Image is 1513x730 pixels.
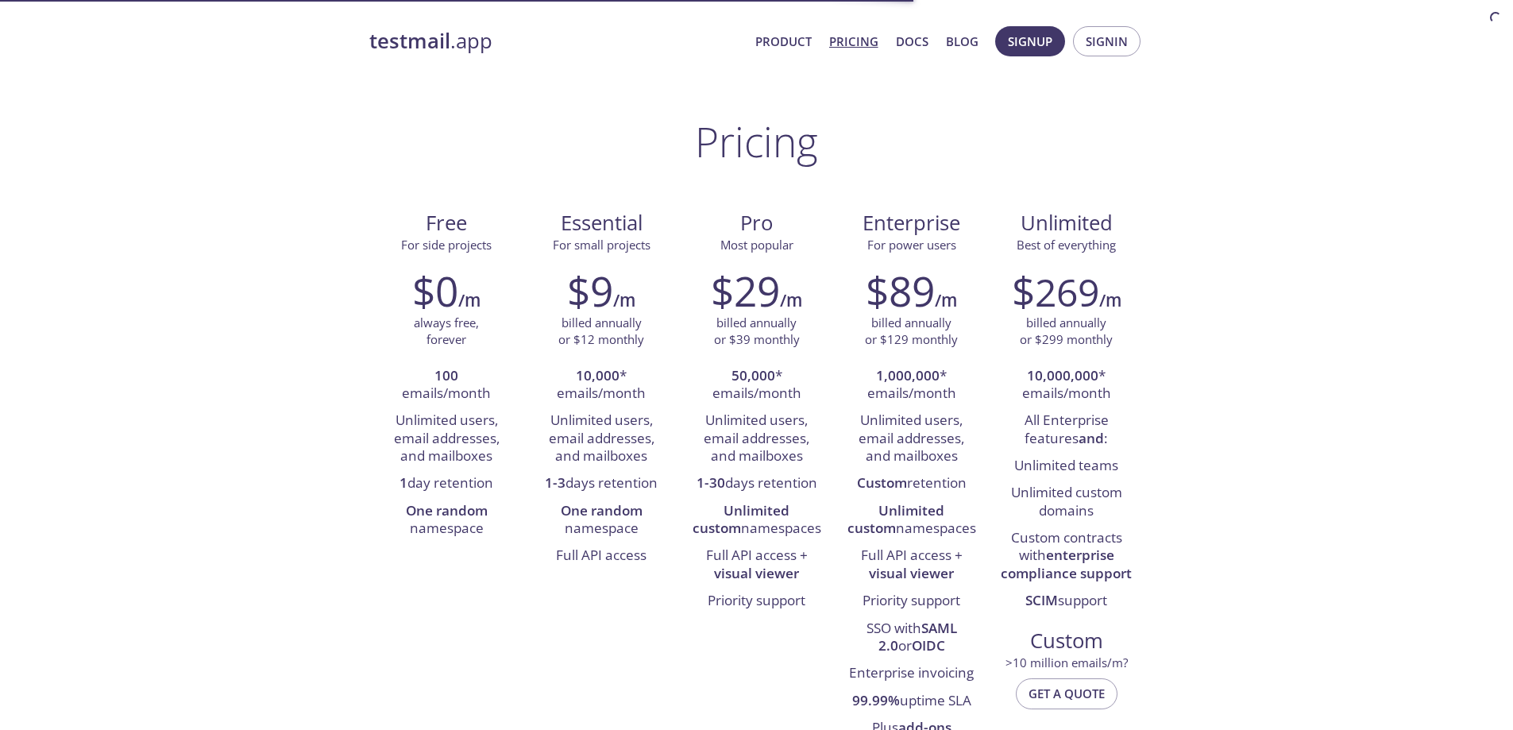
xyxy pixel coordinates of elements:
li: Unlimited teams [1001,453,1132,480]
strong: One random [561,501,643,519]
li: * emails/month [691,363,822,408]
h6: /m [1099,287,1121,314]
h6: /m [780,287,802,314]
strong: and [1079,429,1104,447]
li: namespace [381,498,512,543]
h6: /m [613,287,635,314]
a: Blog [946,31,978,52]
span: Essential [537,210,666,237]
a: testmail.app [369,28,743,55]
li: * emails/month [846,363,977,408]
h2: $9 [567,267,613,315]
strong: Unlimited custom [847,501,945,537]
strong: 10,000,000 [1027,366,1098,384]
a: Pricing [829,31,878,52]
li: Unlimited users, email addresses, and mailboxes [846,407,977,470]
strong: 10,000 [576,366,619,384]
p: always free, forever [414,315,479,349]
li: day retention [381,470,512,497]
p: billed annually or $39 monthly [714,315,800,349]
li: Enterprise invoicing [846,660,977,687]
strong: Unlimited custom [693,501,790,537]
p: billed annually or $12 monthly [558,315,644,349]
li: All Enterprise features : [1001,407,1132,453]
span: Enterprise [847,210,976,237]
strong: visual viewer [869,564,954,582]
h2: $89 [866,267,935,315]
li: uptime SLA [846,688,977,715]
strong: 1-3 [545,473,565,492]
strong: 99.99% [852,691,900,709]
h2: $29 [711,267,780,315]
li: SSO with or [846,616,977,661]
button: Signin [1073,26,1141,56]
li: Custom contracts with [1001,525,1132,588]
span: Unlimited [1021,209,1113,237]
span: Best of everything [1017,237,1116,253]
p: billed annually or $129 monthly [865,315,958,349]
span: Signup [1008,31,1052,52]
p: billed annually or $299 monthly [1020,315,1113,349]
h2: $0 [412,267,458,315]
li: Full API access + [691,543,822,588]
a: Docs [896,31,928,52]
strong: OIDC [912,636,945,655]
li: namespace [536,498,667,543]
a: Product [755,31,812,52]
button: Signup [995,26,1065,56]
span: For small projects [553,237,650,253]
li: emails/month [381,363,512,408]
li: days retention [691,470,822,497]
h2: $ [1012,267,1099,315]
li: days retention [536,470,667,497]
span: Custom [1002,628,1131,655]
li: support [1001,588,1132,615]
li: retention [846,470,977,497]
strong: SAML 2.0 [878,619,957,655]
h6: /m [935,287,957,314]
span: For side projects [401,237,492,253]
li: Priority support [691,588,822,615]
span: > 10 million emails/m? [1005,655,1128,670]
span: Get a quote [1029,683,1105,704]
li: Full API access + [846,543,977,588]
span: Most popular [720,237,793,253]
span: Free [382,210,511,237]
strong: enterprise compliance support [1001,546,1132,581]
li: * emails/month [536,363,667,408]
span: Signin [1086,31,1128,52]
li: Priority support [846,588,977,615]
li: Full API access [536,543,667,570]
strong: One random [406,501,488,519]
strong: visual viewer [714,564,799,582]
strong: 100 [434,366,458,384]
li: Unlimited users, email addresses, and mailboxes [381,407,512,470]
li: Unlimited users, email addresses, and mailboxes [691,407,822,470]
li: * emails/month [1001,363,1132,408]
span: 269 [1035,266,1099,318]
li: Unlimited custom domains [1001,480,1132,525]
li: namespaces [691,498,822,543]
button: Get a quote [1016,678,1117,709]
strong: 1-30 [697,473,725,492]
li: namespaces [846,498,977,543]
strong: 1 [399,473,407,492]
li: Unlimited users, email addresses, and mailboxes [536,407,667,470]
span: For power users [867,237,956,253]
h6: /m [458,287,481,314]
strong: SCIM [1025,591,1058,609]
strong: 50,000 [731,366,775,384]
span: Pro [692,210,821,237]
strong: 1,000,000 [876,366,940,384]
h1: Pricing [695,118,818,165]
strong: testmail [369,27,450,55]
strong: Custom [857,473,907,492]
